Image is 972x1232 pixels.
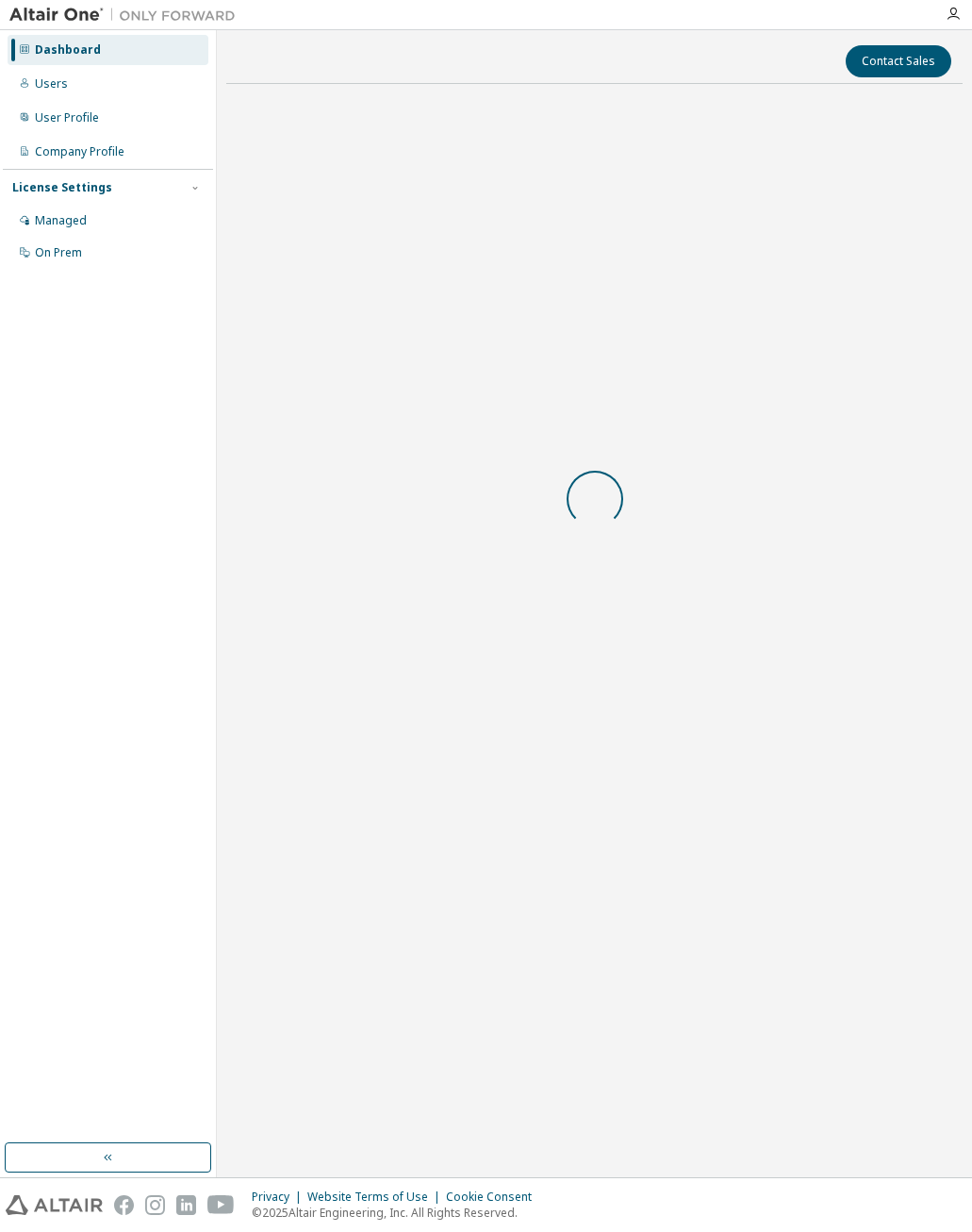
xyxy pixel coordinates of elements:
div: Privacy [252,1190,307,1205]
div: Users [35,76,68,92]
img: linkedin.svg [176,1195,196,1215]
div: Company Profile [35,144,124,159]
div: Managed [35,213,87,228]
img: Altair One [9,6,245,25]
img: altair_logo.svg [6,1195,103,1215]
div: Dashboard [35,42,101,58]
div: License Settings [12,180,112,195]
img: instagram.svg [145,1195,165,1215]
div: On Prem [35,245,82,260]
img: facebook.svg [114,1195,134,1215]
div: User Profile [35,110,99,125]
div: Cookie Consent [446,1190,543,1205]
div: Website Terms of Use [307,1190,446,1205]
p: © 2025 Altair Engineering, Inc. All Rights Reserved. [252,1205,543,1221]
button: Contact Sales [846,45,951,77]
img: youtube.svg [207,1195,235,1215]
